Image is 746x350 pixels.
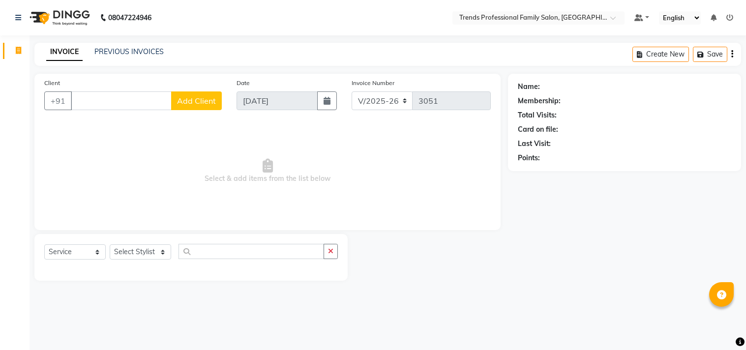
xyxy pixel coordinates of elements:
[44,122,491,220] span: Select & add items from the list below
[44,79,60,87] label: Client
[518,96,561,106] div: Membership:
[71,91,172,110] input: Search by Name/Mobile/Email/Code
[518,124,558,135] div: Card on file:
[44,91,72,110] button: +91
[632,47,689,62] button: Create New
[171,91,222,110] button: Add Client
[25,4,92,31] img: logo
[352,79,394,87] label: Invoice Number
[108,4,151,31] b: 08047224946
[518,139,551,149] div: Last Visit:
[46,43,83,61] a: INVOICE
[518,153,540,163] div: Points:
[693,47,727,62] button: Save
[177,96,216,106] span: Add Client
[518,110,557,120] div: Total Visits:
[237,79,250,87] label: Date
[518,82,540,92] div: Name:
[705,311,736,340] iframe: chat widget
[179,244,324,259] input: Search or Scan
[94,47,164,56] a: PREVIOUS INVOICES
